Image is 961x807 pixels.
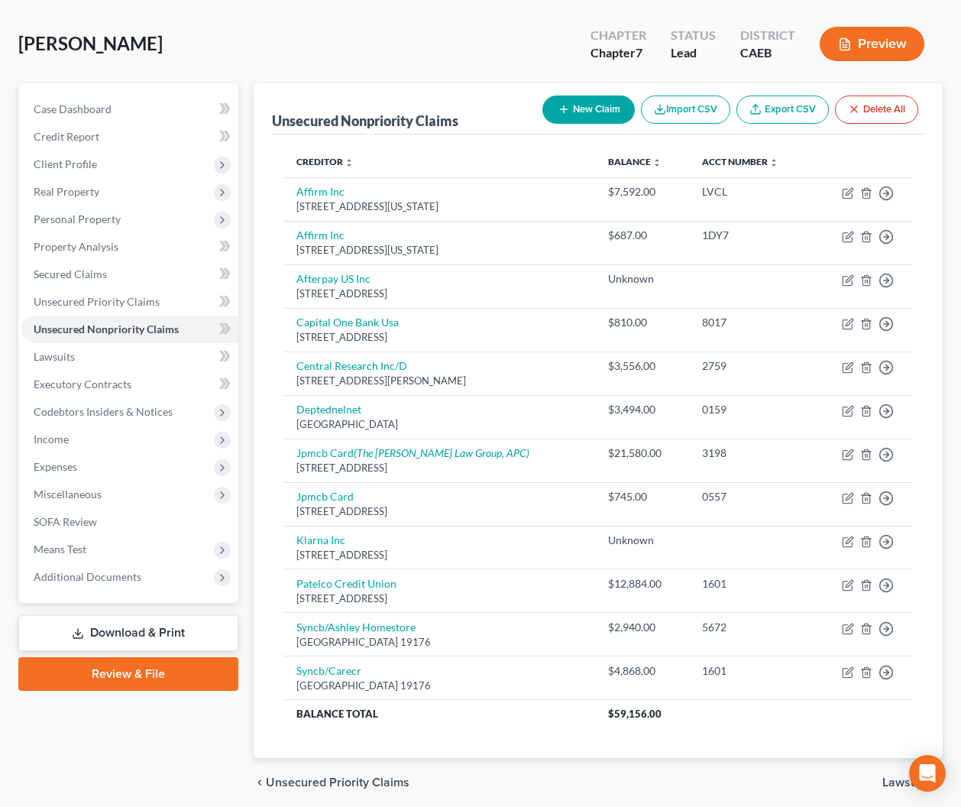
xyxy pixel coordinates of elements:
i: (The [PERSON_NAME] Law Group, APC) [354,446,529,459]
span: Credit Report [34,130,99,143]
div: Chapter [591,44,646,62]
div: $3,556.00 [608,358,678,374]
div: Unsecured Nonpriority Claims [272,112,458,130]
button: Preview [820,27,924,61]
a: Unsecured Nonpriority Claims [21,316,238,343]
i: chevron_left [254,776,266,789]
div: $687.00 [608,228,678,243]
a: Case Dashboard [21,96,238,123]
div: Open Intercom Messenger [909,755,946,792]
div: Chapter [591,27,646,44]
div: $21,580.00 [608,446,678,461]
div: [STREET_ADDRESS] [296,504,584,519]
div: 5672 [702,620,800,635]
a: Review & File [18,657,238,691]
a: Download & Print [18,615,238,651]
span: Lawsuits [882,776,930,789]
div: $745.00 [608,489,678,504]
div: 2759 [702,358,800,374]
button: Import CSV [641,96,730,124]
a: Affirm Inc [296,185,345,198]
i: unfold_more [652,158,662,167]
span: Real Property [34,185,99,198]
div: 1601 [702,576,800,591]
a: Unsecured Priority Claims [21,288,238,316]
div: 3198 [702,446,800,461]
a: Secured Claims [21,261,238,288]
div: Unknown [608,271,678,287]
span: Unsecured Nonpriority Claims [34,322,179,335]
span: Miscellaneous [34,488,102,501]
a: Property Analysis [21,233,238,261]
span: Unsecured Priority Claims [266,776,409,789]
div: [STREET_ADDRESS] [296,287,584,301]
span: Unsecured Priority Claims [34,295,160,308]
a: Balance unfold_more [608,156,662,167]
div: 1DY7 [702,228,800,243]
div: LVCL [702,184,800,199]
button: New Claim [542,96,635,124]
i: unfold_more [769,158,778,167]
span: $59,156.00 [608,708,662,720]
div: $3,494.00 [608,402,678,417]
a: Creditor unfold_more [296,156,354,167]
span: Secured Claims [34,267,107,280]
div: [STREET_ADDRESS][PERSON_NAME] [296,374,584,388]
div: $2,940.00 [608,620,678,635]
a: Syncb/Carecr [296,664,361,677]
div: [STREET_ADDRESS][US_STATE] [296,199,584,214]
div: [GEOGRAPHIC_DATA] 19176 [296,679,584,693]
i: unfold_more [345,158,354,167]
a: Deptednelnet [296,403,361,416]
div: $12,884.00 [608,576,678,591]
div: 1601 [702,663,800,679]
div: [STREET_ADDRESS] [296,330,584,345]
div: CAEB [740,44,795,62]
span: Additional Documents [34,570,141,583]
div: [STREET_ADDRESS] [296,461,584,475]
div: [GEOGRAPHIC_DATA] [296,417,584,432]
a: Executory Contracts [21,371,238,398]
span: Codebtors Insiders & Notices [34,405,173,418]
div: [STREET_ADDRESS][US_STATE] [296,243,584,258]
span: Personal Property [34,212,121,225]
th: Balance Total [284,700,596,728]
div: 0159 [702,402,800,417]
span: Executory Contracts [34,378,131,391]
span: [PERSON_NAME] [18,32,163,54]
a: Syncb/Ashley Homestore [296,621,416,634]
a: Afterpay US Inc [296,272,370,285]
div: Lead [671,44,716,62]
div: $7,592.00 [608,184,678,199]
span: Income [34,433,69,446]
a: Capital One Bank Usa [296,316,399,329]
span: Lawsuits [34,350,75,363]
button: chevron_left Unsecured Priority Claims [254,776,409,789]
span: Client Profile [34,157,97,170]
a: Credit Report [21,123,238,151]
span: Case Dashboard [34,102,112,115]
div: [STREET_ADDRESS] [296,591,584,606]
div: Unknown [608,533,678,548]
span: Property Analysis [34,240,118,253]
span: Means Test [34,543,86,556]
span: Expenses [34,460,77,473]
a: Jpmcb Card(The [PERSON_NAME] Law Group, APC) [296,446,529,459]
div: 8017 [702,315,800,330]
div: Status [671,27,716,44]
a: SOFA Review [21,508,238,536]
div: [GEOGRAPHIC_DATA] 19176 [296,635,584,650]
a: Export CSV [736,96,829,124]
div: $4,868.00 [608,663,678,679]
a: Acct Number unfold_more [702,156,778,167]
a: Jpmcb Card [296,490,354,503]
button: Delete All [835,96,918,124]
a: Central Research Inc/D [296,359,407,372]
span: SOFA Review [34,515,97,528]
a: Affirm Inc [296,228,345,241]
button: Lawsuits chevron_right [882,776,943,789]
span: 7 [636,45,642,60]
div: $810.00 [608,315,678,330]
div: [STREET_ADDRESS] [296,548,584,562]
div: 0557 [702,489,800,504]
